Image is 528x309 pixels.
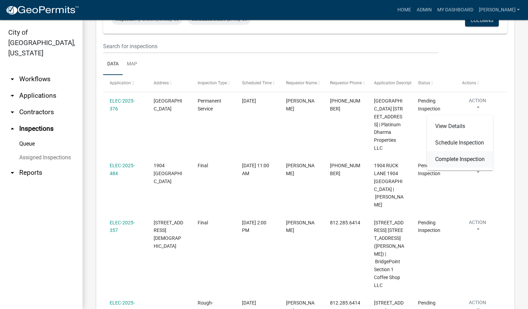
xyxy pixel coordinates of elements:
span: John Long [286,163,315,176]
i: arrow_drop_up [8,125,16,133]
i: arrow_drop_down [8,169,16,177]
i: arrow_drop_down [8,108,16,116]
span: Harold Satterly [286,98,315,111]
a: ELEC-2025-484 [110,163,135,176]
span: 428 WATT STREET [154,98,182,111]
datatable-header-cell: Actions [455,75,499,92]
span: Pending Inspection [418,98,440,111]
datatable-header-cell: Inspection Type [191,75,235,92]
a: ELEC-2025-357 [110,220,135,233]
datatable-header-cell: Requestor Name [279,75,323,92]
span: Jeremy Ramsey [286,220,315,233]
a: Admin [414,3,434,17]
span: Status [418,81,430,85]
div: [DATE] [242,299,273,307]
span: Pending Inspection [418,163,440,176]
span: Actions [462,81,476,85]
span: 3020-3060 GOTTBRATH WAY [154,220,183,249]
a: Complete Inspection [427,151,493,168]
span: Final [198,163,208,168]
datatable-header-cell: Application [103,75,147,92]
span: 812.285.6414 [330,300,360,306]
a: Map [123,53,141,75]
span: Inspector [115,17,134,22]
span: Application [110,81,131,85]
span: 502-432-4598 [330,98,360,111]
span: Address [154,81,169,85]
button: Action [462,97,493,114]
datatable-header-cell: Requestor Phone [323,75,367,92]
span: 1904 RUCK LANE [154,163,182,184]
span: Scheduled Time [242,81,272,85]
div: [DATE] 2:00 PM [242,219,273,235]
span: Requestor Phone [330,81,362,85]
button: Action [462,162,493,179]
span: Permanent Service [198,98,221,111]
i: arrow_drop_down [8,92,16,100]
a: View Details [427,118,493,135]
span: 3020-3060 GOTTBRATH WAY 3030 Gottbrath Parkway (PAPA JOHNS) | BridgePoint Section 1 Coffee Shop LLC [374,220,404,288]
a: Home [395,3,414,17]
datatable-header-cell: Status [411,75,455,92]
button: Action [462,219,493,236]
span: Final [198,220,208,225]
a: Schedule Inspection [427,135,493,151]
a: ELEC-2025-376 [110,98,135,111]
a: Data [103,53,123,75]
button: Columns [465,14,499,26]
span: Requestor Name [286,81,317,85]
a: [PERSON_NAME] [476,3,522,17]
div: [DATE] 11:00 AM [242,162,273,178]
span: 812.285.6414 [330,220,360,225]
i: arrow_drop_down [8,75,16,83]
span: 502-797-4549 [330,163,360,176]
div: [DATE] [242,97,273,105]
datatable-header-cell: Scheduled Time [235,75,279,92]
div: Action [427,115,493,170]
a: My Dashboard [434,3,476,17]
input: Search for inspections [103,39,438,53]
datatable-header-cell: Address [147,75,191,92]
span: Application Description [374,81,417,85]
span: Inspection Type [198,81,227,85]
datatable-header-cell: Application Description [367,75,411,92]
span: Scheduled Date [192,17,223,22]
span: Pending Inspection [418,220,440,233]
span: 428 WATT STREET 426-428 Watt Street | Platinum Dharma Properties LLC [374,98,403,151]
span: 1904 RUCK LANE 1904 Ruck Lane | Mosley George [374,163,404,207]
